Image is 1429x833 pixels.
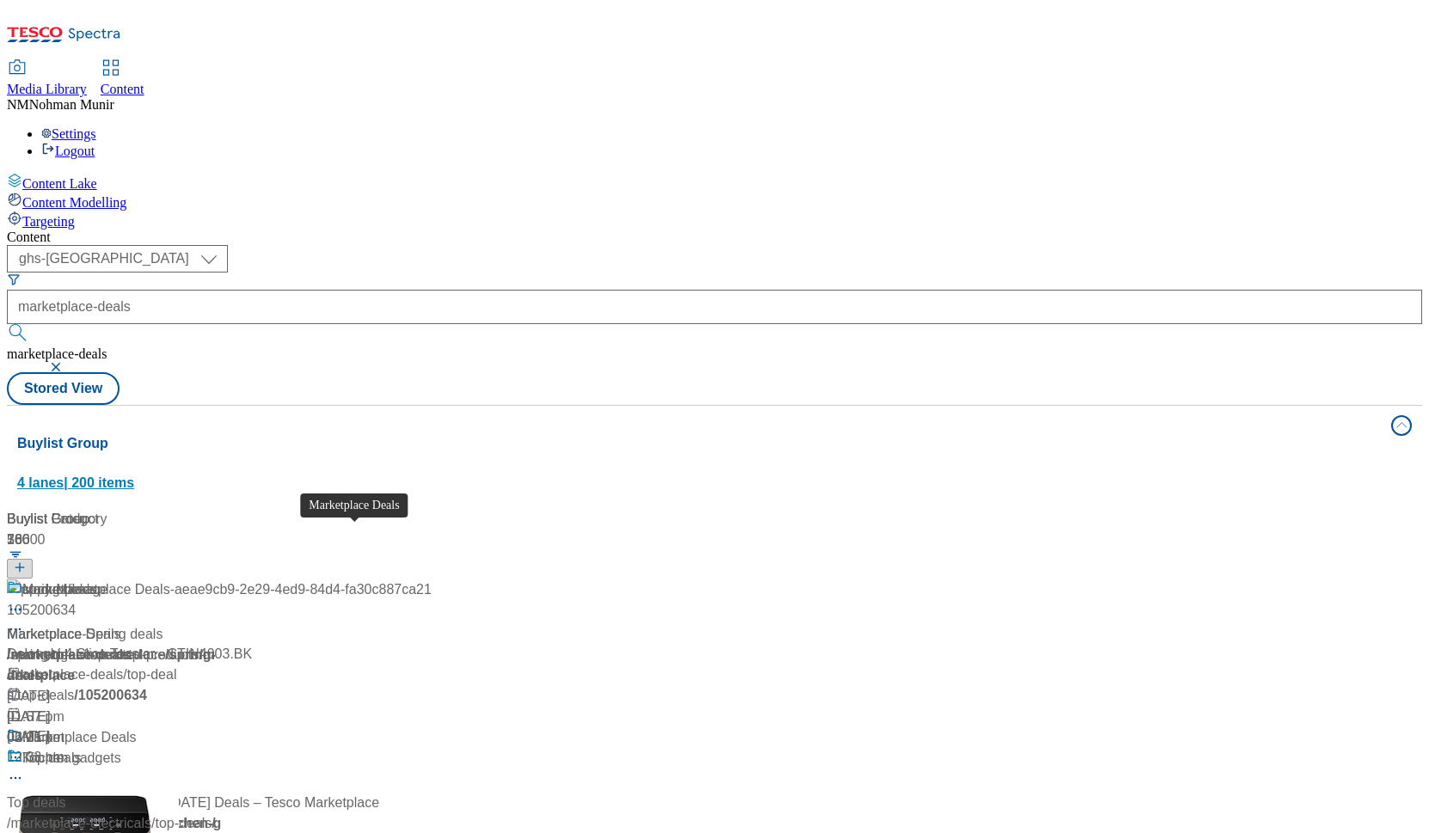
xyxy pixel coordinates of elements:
[7,509,508,530] div: Buylist Product
[7,61,87,97] a: Media Library
[7,816,151,830] span: / marketplace-electricals
[7,793,66,813] div: Top deals
[7,97,29,112] span: NM
[7,211,1422,230] a: Targeting
[7,192,1422,211] a: Content Modelling
[7,624,82,645] div: Marketplace
[7,509,222,530] div: Buylist Category
[7,530,508,550] div: 10000
[7,530,222,550] div: 766
[7,346,107,361] span: marketplace-deals
[7,647,215,683] span: / marketplace
[22,748,82,769] div: Top deals
[22,579,97,600] div: Marketplace
[83,647,199,662] span: / top-rated-products
[29,97,114,112] span: Nohman Munir
[7,273,21,286] svg: Search Filters
[7,230,1422,245] div: Content
[7,82,87,96] span: Media Library
[22,214,75,229] span: Targeting
[7,372,120,405] button: Stored View
[7,173,1422,192] a: Content Lake
[22,176,97,191] span: Content Lake
[7,747,508,768] div: 12:33 pm
[7,727,222,748] div: 02:25 pm
[101,82,144,96] span: Content
[41,126,96,141] a: Settings
[151,816,212,830] span: / top-deals
[41,144,95,158] a: Logout
[17,433,1381,454] h4: Buylist Group
[7,406,1422,502] button: Buylist Group4 lanes| 200 items
[17,475,134,490] span: 4 lanes | 200 items
[22,195,126,210] span: Content Modelling
[7,707,222,727] div: [DATE]
[7,647,83,662] span: / new-ranges
[101,61,144,97] a: Content
[7,290,1422,324] input: Search
[7,726,508,747] div: [DATE]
